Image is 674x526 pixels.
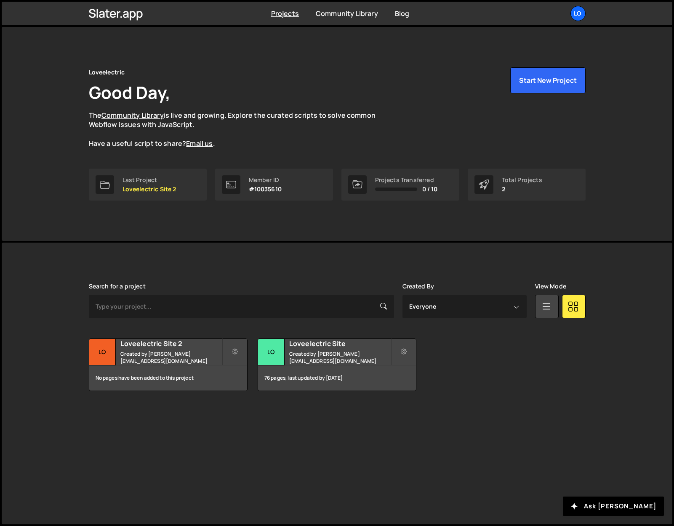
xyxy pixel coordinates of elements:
[123,177,176,183] div: Last Project
[502,177,542,183] div: Total Projects
[375,177,438,183] div: Projects Transferred
[186,139,213,148] a: Email us
[89,111,392,148] p: The is live and growing. Explore the curated scripts to solve common Webflow issues with JavaScri...
[510,67,586,93] button: Start New Project
[249,177,282,183] div: Member ID
[120,350,222,365] small: Created by [PERSON_NAME][EMAIL_ADDRESS][DOMAIN_NAME]
[89,338,248,391] a: Lo Loveelectric Site 2 Created by [PERSON_NAME][EMAIL_ADDRESS][DOMAIN_NAME] No pages have been ad...
[258,339,285,365] div: Lo
[89,81,170,104] h1: Good Day,
[89,365,247,391] div: No pages have been added to this project
[258,338,416,391] a: Lo Loveelectric Site Created by [PERSON_NAME][EMAIL_ADDRESS][DOMAIN_NAME] 76 pages, last updated ...
[289,350,391,365] small: Created by [PERSON_NAME][EMAIL_ADDRESS][DOMAIN_NAME]
[395,9,410,18] a: Blog
[563,497,664,516] button: Ask [PERSON_NAME]
[120,339,222,348] h2: Loveelectric Site 2
[289,339,391,348] h2: Loveelectric Site
[249,186,282,193] p: #10035610
[89,295,394,318] input: Type your project...
[535,283,566,290] label: View Mode
[89,283,146,290] label: Search for a project
[422,186,438,193] span: 0 / 10
[316,9,378,18] a: Community Library
[101,111,164,120] a: Community Library
[402,283,434,290] label: Created By
[271,9,299,18] a: Projects
[570,6,586,21] a: Lo
[89,169,207,201] a: Last Project Loveelectric Site 2
[123,186,176,193] p: Loveelectric Site 2
[89,67,125,77] div: Loveelectric
[502,186,542,193] p: 2
[258,365,416,391] div: 76 pages, last updated by [DATE]
[89,339,116,365] div: Lo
